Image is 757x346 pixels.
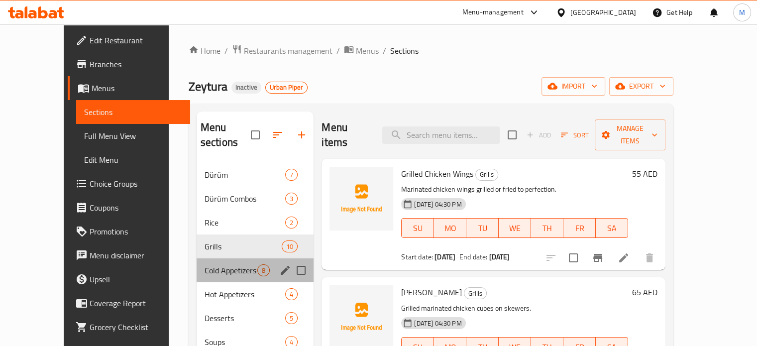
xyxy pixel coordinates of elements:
div: Grills10 [197,234,314,258]
span: 3 [286,194,297,204]
a: Edit Restaurant [68,28,190,52]
span: Restaurants management [244,45,332,57]
li: / [336,45,340,57]
div: Cold Appetizers8edit [197,258,314,282]
button: TU [466,218,499,238]
span: Sections [84,106,182,118]
span: Branches [90,58,182,70]
span: TH [535,221,559,235]
button: export [609,77,673,96]
button: TH [531,218,563,238]
button: WE [499,218,531,238]
span: Sort [561,129,588,141]
button: import [541,77,605,96]
span: Grills [464,288,486,299]
span: Sections [390,45,419,57]
span: Select to update [563,247,584,268]
span: Cold Appetizers [205,264,257,276]
span: Dürüm Combos [205,193,285,205]
div: Hot Appetizers4 [197,282,314,306]
span: export [617,80,665,93]
a: Edit Menu [76,148,190,172]
b: [DATE] [489,250,510,263]
span: Grocery Checklist [90,321,182,333]
div: [GEOGRAPHIC_DATA] [570,7,636,18]
div: items [285,312,298,324]
button: SU [401,218,434,238]
span: Select section [502,124,523,145]
span: 7 [286,170,297,180]
button: FR [563,218,596,238]
span: Coupons [90,202,182,214]
div: items [257,264,270,276]
span: Full Menu View [84,130,182,142]
div: items [285,169,298,181]
span: 2 [286,218,297,228]
li: / [224,45,228,57]
h2: Menu sections [201,120,251,150]
span: 4 [286,290,297,299]
div: Rice2 [197,211,314,234]
span: M [739,7,745,18]
span: 5 [286,314,297,323]
p: Grilled marinated chicken cubes on skewers. [401,302,628,315]
span: Promotions [90,226,182,237]
span: Urban Piper [266,83,307,92]
span: Add item [523,127,554,143]
a: Menu disclaimer [68,243,190,267]
button: Manage items [595,119,665,150]
span: Select all sections [245,124,266,145]
span: Desserts [205,312,285,324]
a: Coupons [68,196,190,220]
div: items [285,193,298,205]
button: Branch-specific-item [586,246,610,270]
button: SA [596,218,628,238]
h6: 65 AED [632,285,657,299]
a: Coverage Report [68,291,190,315]
div: Hot Appetizers [205,288,285,300]
span: Menu disclaimer [90,249,182,261]
h2: Menu items [322,120,370,150]
span: Upsell [90,273,182,285]
a: Home [189,45,220,57]
span: FR [567,221,592,235]
a: Restaurants management [232,44,332,57]
span: Dürüm [205,169,285,181]
span: Menus [92,82,182,94]
span: TU [470,221,495,235]
span: Rice [205,217,285,229]
span: Sort sections [266,123,290,147]
span: Zeytura [189,75,227,98]
span: End date: [459,250,487,263]
span: Manage items [603,122,657,147]
a: Menus [344,44,379,57]
p: Marinated chicken wings grilled or fried to perfection. [401,183,628,196]
div: items [285,288,298,300]
span: Choice Groups [90,178,182,190]
button: Sort [558,127,591,143]
button: edit [278,263,293,278]
span: Grilled Chicken Wings [401,166,473,181]
b: [DATE] [434,250,455,263]
span: [DATE] 04:30 PM [410,200,465,209]
a: Sections [76,100,190,124]
a: Full Menu View [76,124,190,148]
span: Coverage Report [90,297,182,309]
h6: 55 AED [632,167,657,181]
button: delete [638,246,661,270]
div: Dürüm7 [197,163,314,187]
a: Upsell [68,267,190,291]
a: Choice Groups [68,172,190,196]
span: 8 [258,266,269,275]
a: Menus [68,76,190,100]
span: SA [600,221,624,235]
span: [PERSON_NAME] [401,285,462,300]
span: Inactive [231,83,261,92]
a: Promotions [68,220,190,243]
span: Start date: [401,250,433,263]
